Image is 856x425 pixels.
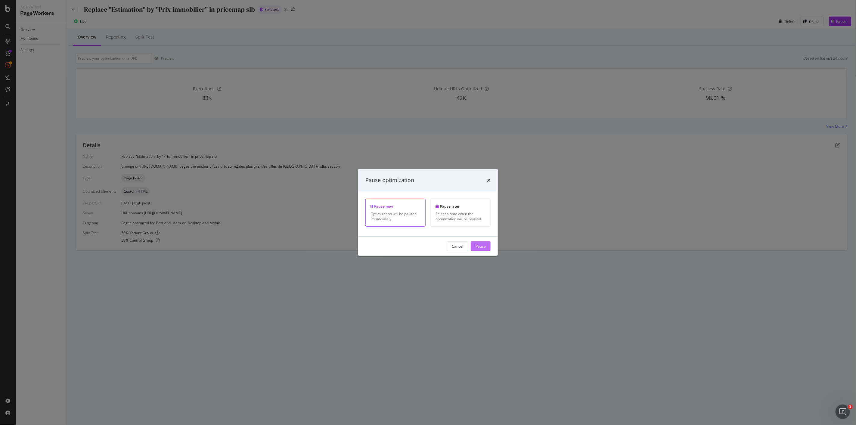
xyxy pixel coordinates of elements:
span: 1 [848,405,853,409]
div: modal [358,169,498,256]
div: Pause now [371,204,420,209]
iframe: Intercom live chat [836,405,850,419]
div: Pause optimization [365,176,414,184]
button: Cancel [447,241,468,251]
div: Cancel [452,244,463,249]
div: Optimization will be paused immediately [371,211,420,222]
div: Pause [476,244,486,249]
div: times [487,176,491,184]
div: Select a time when the optimization will be paused [436,211,485,222]
div: Pause later [436,204,485,209]
button: Pause [471,241,491,251]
